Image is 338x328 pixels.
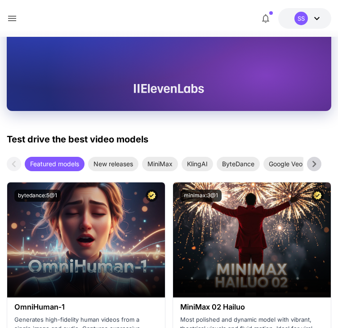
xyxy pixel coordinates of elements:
img: alt [7,182,165,297]
button: Certified Model – Vetted for best performance and includes a commercial license. [146,190,158,202]
span: Featured models [25,159,84,168]
img: alt [173,182,331,297]
h3: MiniMax 02 Hailuo [180,303,324,311]
button: Certified Model – Vetted for best performance and includes a commercial license. [311,190,324,202]
p: Test drive the best video models [7,133,148,146]
div: Featured models [25,157,84,171]
button: $0.00SS [278,8,331,29]
div: ByteDance [217,157,260,171]
div: SS [294,12,308,25]
button: minimax:3@1 [180,190,222,202]
div: KlingAI [182,157,213,171]
h3: OmniHuman‑1 [14,303,158,311]
span: MiniMax [142,159,178,168]
span: Google Veo [263,159,308,168]
span: ByteDance [217,159,260,168]
button: bytedance:5@1 [14,190,61,202]
div: Google Veo [263,157,308,171]
div: MiniMax [142,157,178,171]
div: New releases [88,157,138,171]
span: KlingAI [182,159,213,168]
span: New releases [88,159,138,168]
